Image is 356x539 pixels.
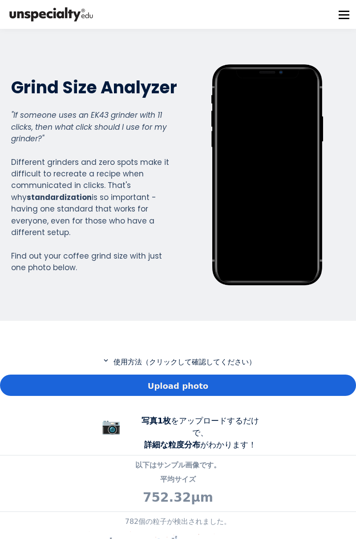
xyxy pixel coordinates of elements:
h2: Grind Size Analyzer [11,76,178,98]
img: bc390a18feecddb333977e298b3a00a1.png [7,4,96,25]
strong: standardization [27,192,92,203]
span: 📷 [101,417,121,435]
div: Different grinders and zero spots make it difficult to recreate a recipe when communicated in cli... [11,109,178,273]
span: Upload photo [148,380,208,392]
em: "If someone uses an EK43 grinder with 11 clicks, then what click should I use for my grinder?" [11,110,167,144]
div: をアップロードするだけで、 がわかります！ [133,415,267,451]
b: 詳細な粒度分布 [144,440,200,449]
mat-icon: expand_more [101,356,111,364]
b: 写真1枚 [142,416,171,425]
